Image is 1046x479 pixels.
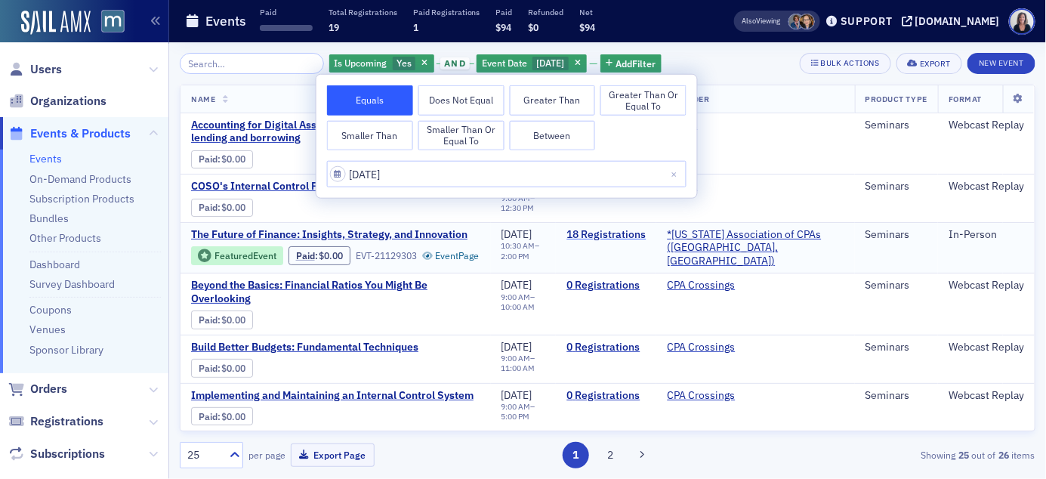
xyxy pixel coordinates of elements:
span: $0.00 [222,363,246,374]
a: Dashboard [29,258,80,271]
span: $0 [529,21,539,33]
span: CPA Crossings [667,341,762,354]
span: 19 [329,21,339,33]
span: Event Date [482,57,527,69]
a: Paid [199,411,218,422]
a: 0 Registrations [566,341,646,354]
a: CPA Crossings [667,341,735,354]
a: Events & Products [8,125,131,142]
div: EVT-21129303 [356,250,417,261]
p: Paid [496,7,513,17]
div: Paid: 0 - $0 [191,311,253,329]
div: Paid: 0 - $0 [191,150,253,168]
span: : [296,250,319,261]
span: CPA Crossings [667,279,762,292]
span: AICPA [667,119,762,132]
a: Build Better Budgets: Fundamental Techniques [191,341,445,354]
div: Webcast Replay [949,341,1024,354]
strong: 26 [996,448,1012,462]
div: Support [841,14,893,28]
time: 11:00 AM [501,363,535,373]
div: Webcast Replay [949,279,1024,292]
span: Yes [396,57,412,69]
div: 25 [187,447,221,463]
a: Users [8,61,62,78]
label: per page [248,448,285,462]
time: 9:00 AM [501,292,531,302]
span: $0.00 [222,153,246,165]
span: Michelle Brown [799,14,815,29]
div: Export [920,60,951,68]
a: Beyond the Basics: Financial Ratios You Might Be Overlooking [191,279,480,305]
button: Does Not Equal [418,85,504,116]
span: Registrations [30,413,103,430]
time: 10:30 AM [501,240,535,251]
div: Paid: 19 - $0 [288,246,350,264]
span: Orders [30,381,67,397]
button: [DOMAIN_NAME] [902,16,1005,26]
div: – [501,292,546,312]
span: Implementing and Maintaining an Internal Control System [191,389,474,403]
div: Seminars [865,279,927,292]
div: – [501,193,546,213]
button: Greater Than or Equal To [600,85,687,116]
h1: Events [205,12,246,30]
a: Paid [199,314,218,326]
span: [DATE] [501,340,532,354]
a: Events [29,152,62,165]
div: [DOMAIN_NAME] [915,14,1000,28]
a: Other Products [29,231,101,245]
a: Registrations [8,413,103,430]
div: Yes [329,54,434,73]
a: View Homepage [91,10,125,36]
a: 0 Registrations [566,279,646,292]
time: 2:00 PM [501,251,530,261]
span: : [199,202,222,213]
span: Add Filter [616,57,656,70]
button: Close [666,161,687,187]
input: Search… [180,53,324,74]
time: 9:00 AM [501,353,531,363]
a: *[US_STATE] Association of CPAs ([GEOGRAPHIC_DATA], [GEOGRAPHIC_DATA]) [667,228,844,268]
div: Showing out of items [761,448,1035,462]
span: Users [30,61,62,78]
div: Featured Event [191,246,283,265]
div: Paid: 0 - $0 [191,359,253,377]
div: Seminars [865,341,927,354]
span: : [199,411,222,422]
p: Total Registrations [329,7,397,17]
p: Paid [260,7,313,17]
a: New Event [967,55,1035,69]
span: Profile [1009,8,1035,35]
a: Paid [199,202,218,213]
div: 9/29/2025 [477,54,587,73]
a: CPA Crossings [667,389,735,403]
div: – [501,402,546,422]
span: $0.00 [222,202,246,213]
div: Seminars [865,389,927,403]
a: Accounting for Digital Assets Under U.S. GAAP: Crypto lending and borrowing [191,119,480,145]
button: 1 [563,442,589,468]
span: Name [191,94,215,104]
span: ‌ [260,25,313,31]
button: Between [509,120,595,150]
div: Webcast Replay [949,180,1024,193]
span: and [440,57,470,70]
a: EventPage [422,250,480,261]
button: Greater Than [509,85,595,116]
div: Seminars [865,119,927,132]
span: $94 [580,21,596,33]
a: Paid [296,250,315,261]
span: $0.00 [319,250,343,261]
img: SailAMX [101,10,125,33]
a: On-Demand Products [29,172,131,186]
div: Webcast Replay [949,389,1024,403]
div: In-Person [949,228,1024,242]
div: Bulk Actions [821,59,880,67]
span: Format [949,94,982,104]
span: The Future of Finance: Insights, Strategy, and Innovation [191,228,467,242]
div: – [501,241,546,261]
